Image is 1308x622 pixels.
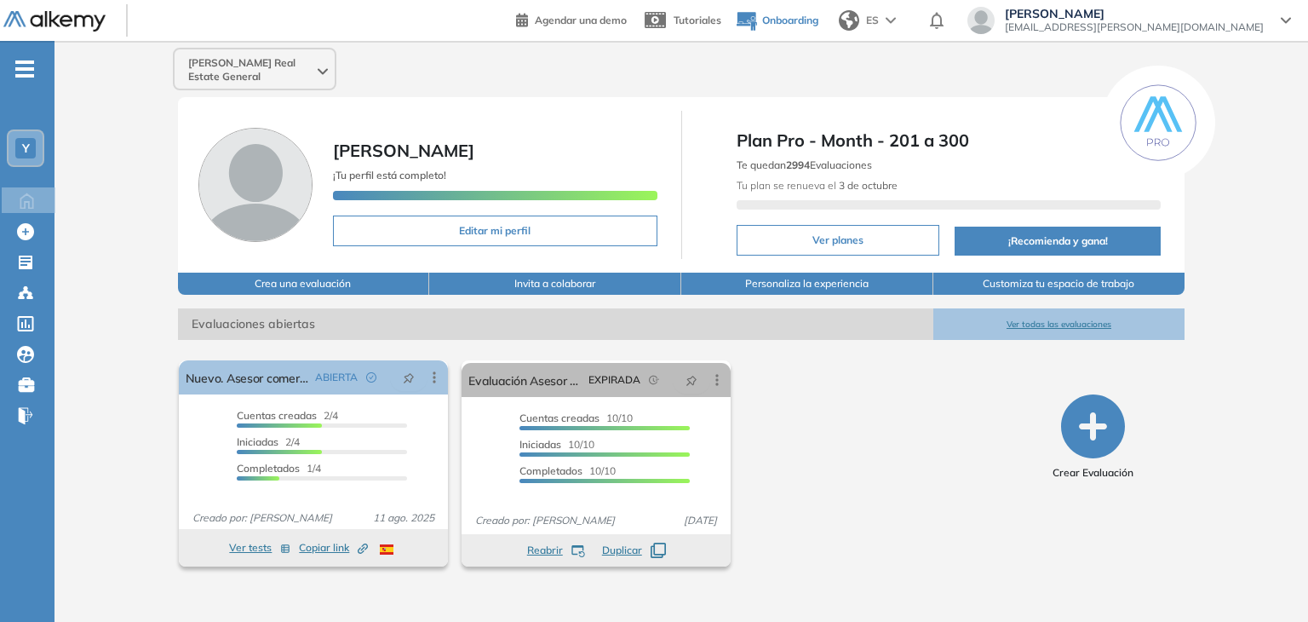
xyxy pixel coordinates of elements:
[315,370,358,385] span: ABIERTA
[403,371,415,384] span: pushpin
[527,543,563,558] span: Reabrir
[737,158,872,171] span: Te quedan Evaluaciones
[527,543,585,558] button: Reabrir
[429,273,681,295] button: Invita a colaborar
[188,56,314,84] span: [PERSON_NAME] Real Estate General
[299,538,368,558] button: Copiar link
[1005,20,1264,34] span: [EMAIL_ADDRESS][PERSON_NAME][DOMAIN_NAME]
[1053,465,1133,481] span: Crear Evaluación
[836,179,898,192] b: 3 de octubre
[333,140,474,161] span: [PERSON_NAME]
[237,409,317,422] span: Cuentas creadas
[237,462,300,475] span: Completados
[468,513,622,528] span: Creado por: [PERSON_NAME]
[237,462,321,475] span: 1/4
[737,225,940,256] button: Ver planes
[588,372,640,388] span: EXPIRADA
[673,366,710,394] button: pushpin
[390,364,427,391] button: pushpin
[933,308,1185,340] button: Ver todas las evaluaciones
[198,128,313,242] img: Foto de perfil
[3,11,106,32] img: Logo
[468,363,582,397] a: Evaluación Asesor Comercial
[237,435,300,448] span: 2/4
[786,158,810,171] b: 2994
[333,169,446,181] span: ¡Tu perfil está completo!
[933,273,1185,295] button: Customiza tu espacio de trabajo
[762,14,818,26] span: Onboarding
[178,308,933,340] span: Evaluaciones abiertas
[237,435,278,448] span: Iniciadas
[333,216,657,246] button: Editar mi perfil
[681,273,933,295] button: Personaliza la experiencia
[299,540,368,556] span: Copiar link
[886,17,896,24] img: arrow
[186,510,339,526] span: Creado por: [PERSON_NAME]
[602,543,666,558] button: Duplicar
[519,412,599,424] span: Cuentas creadas
[602,543,642,558] span: Duplicar
[1053,395,1133,481] button: Crear Evaluación
[519,464,616,477] span: 10/10
[674,14,721,26] span: Tutoriales
[735,3,818,39] button: Onboarding
[229,538,290,558] button: Ver tests
[686,373,697,387] span: pushpin
[866,13,879,28] span: ES
[649,375,659,385] span: field-time
[366,510,441,526] span: 11 ago. 2025
[22,141,30,155] span: Y
[15,67,34,71] i: -
[178,273,430,295] button: Crea una evaluación
[677,513,724,528] span: [DATE]
[955,227,1161,256] button: ¡Recomienda y gana!
[839,10,859,31] img: world
[366,372,376,383] span: check-circle
[237,409,338,422] span: 2/4
[186,360,308,395] a: Nuevo. Asesor comercial
[380,544,393,555] img: ESP
[516,9,627,29] a: Agendar una demo
[535,14,627,26] span: Agendar una demo
[737,128,1162,153] span: Plan Pro - Month - 201 a 300
[519,412,633,424] span: 10/10
[519,438,561,451] span: Iniciadas
[519,438,594,451] span: 10/10
[519,464,582,477] span: Completados
[737,179,898,192] span: Tu plan se renueva el
[1005,7,1264,20] span: [PERSON_NAME]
